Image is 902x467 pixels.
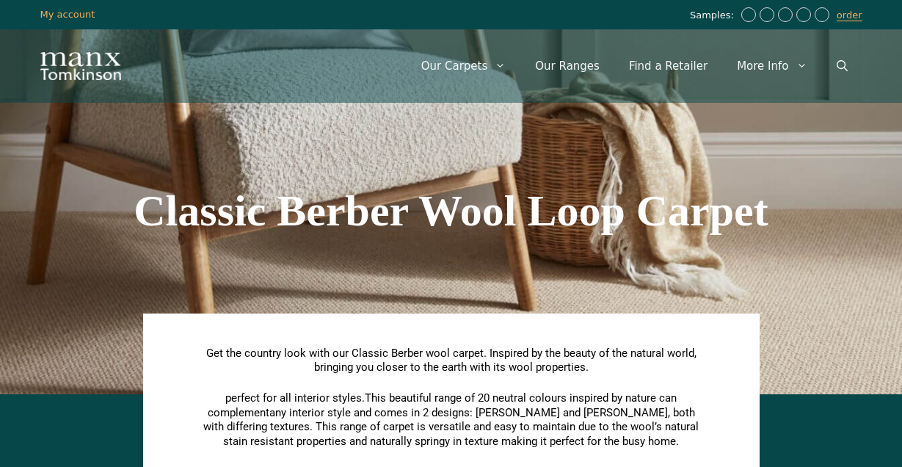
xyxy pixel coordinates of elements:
[40,9,95,20] a: My account
[520,44,614,88] a: Our Ranges
[198,347,705,375] p: Get the country look with our Classic Berber wool carpet. Inspired by the beauty of the natural w...
[40,52,121,80] img: Manx Tomkinson
[40,189,862,233] h1: Classic Berber Wool Loop Carpet
[407,44,521,88] a: Our Carpets
[203,406,699,448] span: any interior style and comes in 2 designs: [PERSON_NAME] and [PERSON_NAME], both with differing t...
[225,391,365,405] span: perfect for all interior styles.
[407,44,862,88] nav: Primary
[614,44,722,88] a: Find a Retailer
[208,391,677,419] span: This beautiful range of 20 neutral colours inspired by nature can complement
[690,10,738,22] span: Samples:
[837,10,862,21] a: order
[722,44,821,88] a: More Info
[822,44,862,88] a: Open Search Bar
